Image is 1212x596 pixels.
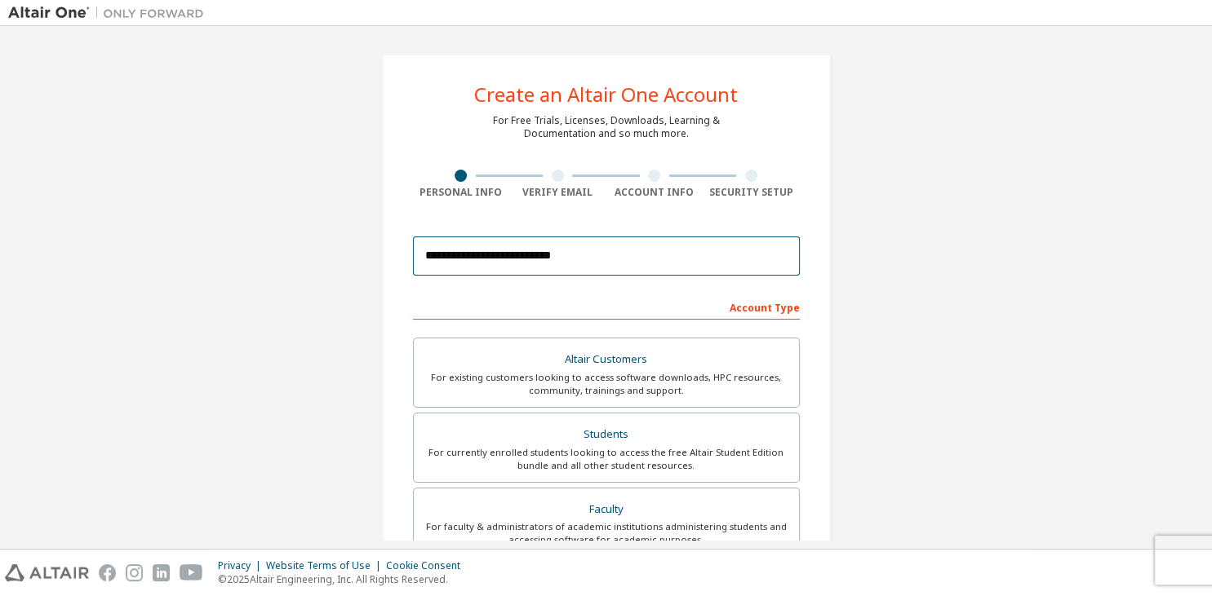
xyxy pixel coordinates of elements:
[180,564,203,581] img: youtube.svg
[413,294,800,320] div: Account Type
[386,559,470,572] div: Cookie Consent
[703,186,800,199] div: Security Setup
[8,5,212,21] img: Altair One
[266,559,386,572] div: Website Terms of Use
[474,85,738,104] div: Create an Altair One Account
[424,498,789,521] div: Faculty
[424,348,789,371] div: Altair Customers
[424,446,789,472] div: For currently enrolled students looking to access the free Altair Student Edition bundle and all ...
[509,186,606,199] div: Verify Email
[424,371,789,397] div: For existing customers looking to access software downloads, HPC resources, community, trainings ...
[424,520,789,546] div: For faculty & administrators of academic institutions administering students and accessing softwa...
[153,564,170,581] img: linkedin.svg
[493,114,720,140] div: For Free Trials, Licenses, Downloads, Learning & Documentation and so much more.
[606,186,704,199] div: Account Info
[218,559,266,572] div: Privacy
[126,564,143,581] img: instagram.svg
[99,564,116,581] img: facebook.svg
[5,564,89,581] img: altair_logo.svg
[413,186,510,199] div: Personal Info
[424,423,789,446] div: Students
[218,572,470,586] p: © 2025 Altair Engineering, Inc. All Rights Reserved.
